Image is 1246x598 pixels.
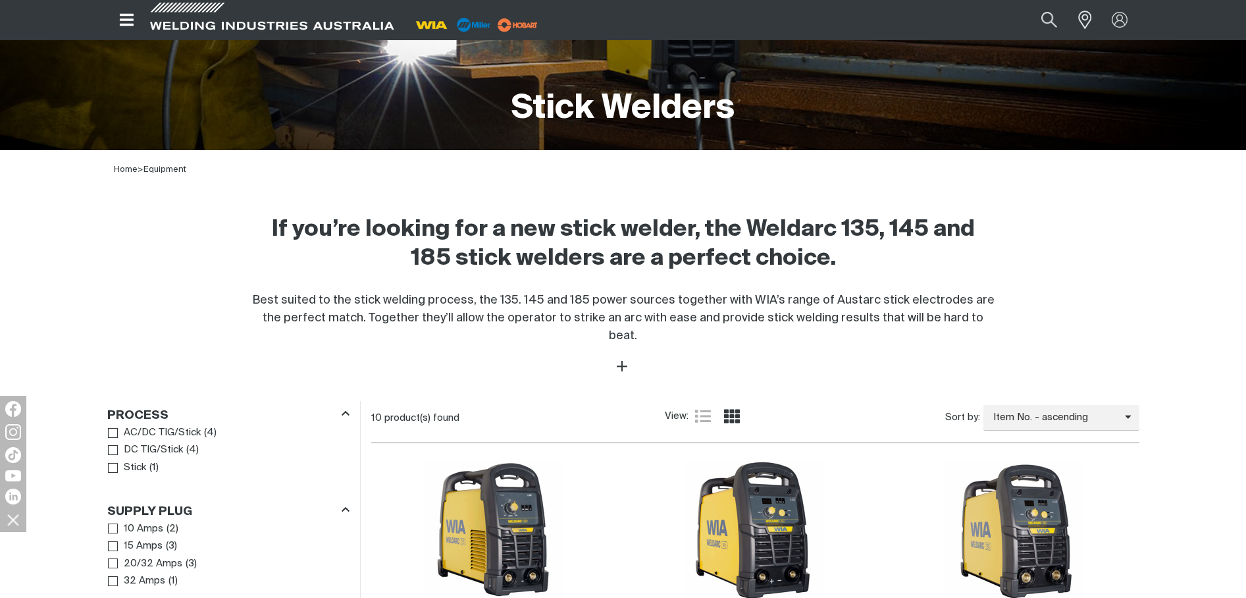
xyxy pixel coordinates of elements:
[186,443,199,458] span: ( 4 )
[5,447,21,463] img: TikTok
[945,410,980,425] span: Sort by:
[252,215,995,273] h2: If you’re looking for a new stick welder, the Weldarc 135, 145 and 185 stick welders are a perfec...
[384,413,459,423] span: product(s) found
[108,441,184,459] a: DC TIG/Stick
[124,574,165,589] span: 32 Amps
[108,459,147,477] a: Stick
[1027,5,1072,35] button: Search products
[124,425,201,441] span: AC/DC TIG/Stick
[124,443,183,458] span: DC TIG/Stick
[108,520,349,590] ul: Supply Plug
[108,520,164,538] a: 10 Amps
[5,489,21,504] img: LinkedIn
[107,502,350,520] div: Supply Plug
[2,508,24,531] img: hide socials
[665,409,688,424] span: View:
[167,522,178,537] span: ( 2 )
[124,557,182,572] span: 20/32 Amps
[371,401,1139,435] section: Product list controls
[511,88,735,130] h1: Stick Welders
[108,537,163,555] a: 15 Amps
[107,408,169,423] h3: Process
[186,557,197,572] span: ( 3 )
[204,425,217,441] span: ( 4 )
[124,522,163,537] span: 10 Amps
[124,460,146,476] span: Stick
[108,424,201,442] a: AC/DC TIG/Stick
[252,294,995,342] span: Best suited to the stick welding process, the 135. 145 and 185 power sources together with WIA’s ...
[5,470,21,481] img: YouTube
[169,574,178,589] span: ( 1 )
[107,406,350,423] div: Process
[5,424,21,440] img: Instagram
[114,165,138,174] a: Home
[107,504,192,520] h3: Supply Plug
[108,555,183,573] a: 20/32 Amps
[5,401,21,417] img: Facebook
[494,20,542,30] a: miller
[143,165,186,174] a: Equipment
[124,539,163,554] span: 15 Amps
[983,410,1125,425] span: Item No. - ascending
[108,424,349,477] ul: Process
[1010,5,1071,35] input: Product name or item number...
[108,572,166,590] a: 32 Amps
[138,165,143,174] span: >
[166,539,177,554] span: ( 3 )
[149,460,159,476] span: ( 1 )
[494,15,542,35] img: miller
[371,412,665,425] div: 10
[695,408,711,424] a: List view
